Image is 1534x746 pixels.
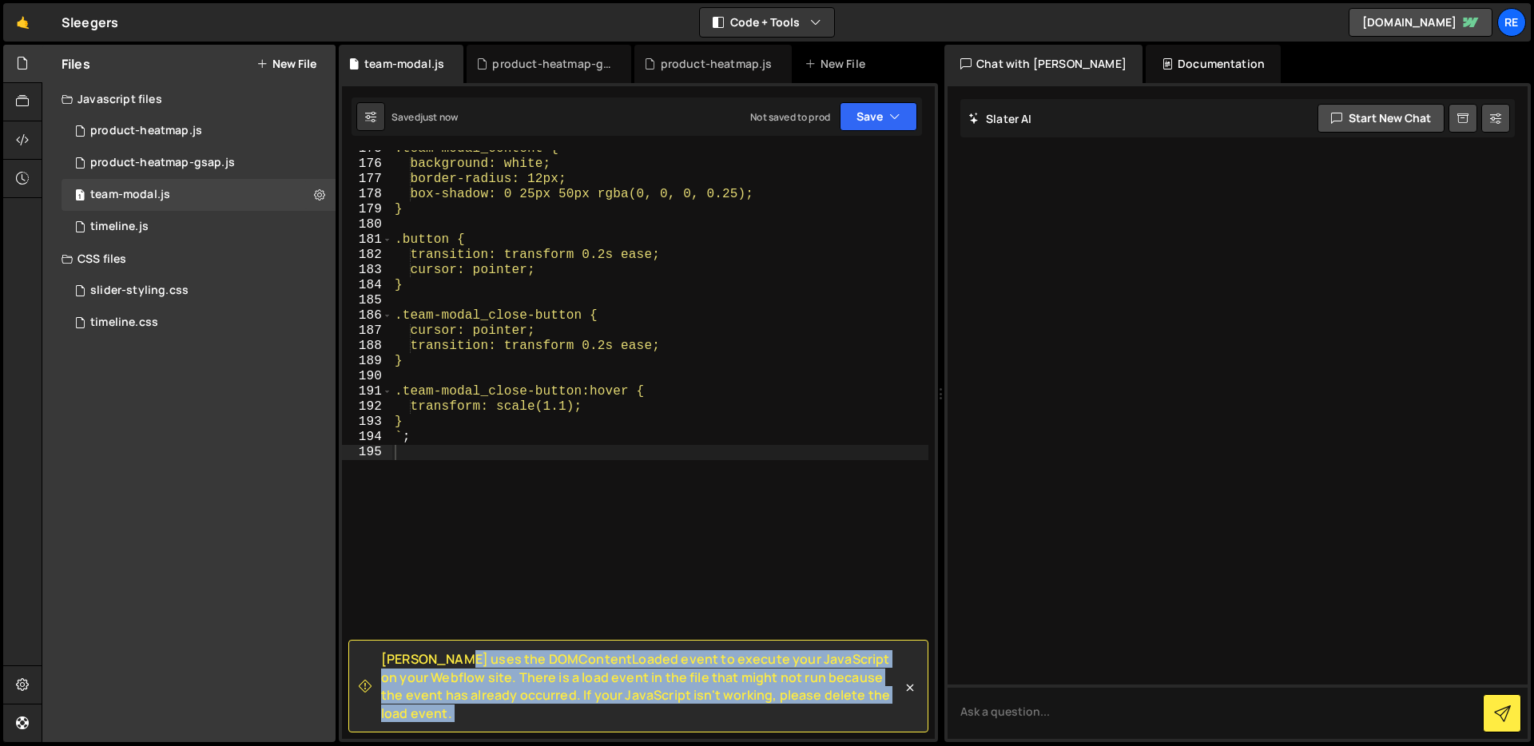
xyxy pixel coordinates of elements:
[750,110,830,124] div: Not saved to prod
[3,3,42,42] a: 🤙
[1317,104,1445,133] button: Start new chat
[342,263,392,278] div: 183
[90,220,149,234] div: timeline.js
[391,110,458,124] div: Saved
[840,102,917,131] button: Save
[42,243,336,275] div: CSS files
[62,307,336,339] div: 16995/46652.css
[62,179,336,211] div: 16995/47435.js
[62,147,336,179] div: 16995/46614.js
[805,56,872,72] div: New File
[342,157,392,172] div: 176
[944,45,1143,83] div: Chat with [PERSON_NAME]
[342,415,392,430] div: 193
[342,217,392,232] div: 180
[62,115,336,147] div: 16995/46613.js
[968,111,1032,126] h2: Slater AI
[62,211,336,243] div: 16995/46643.js
[90,124,202,138] div: product-heatmap.js
[342,232,392,248] div: 181
[342,308,392,323] div: 186
[1146,45,1281,83] div: Documentation
[90,156,235,170] div: product-heatmap-gsap.js
[342,430,392,445] div: 194
[492,56,612,72] div: product-heatmap-gsap.js
[62,275,336,307] div: 16995/47235.css
[342,293,392,308] div: 185
[420,110,458,124] div: just now
[90,284,189,298] div: slider-styling.css
[342,399,392,415] div: 192
[1349,8,1492,37] a: [DOMAIN_NAME]
[62,13,118,32] div: Sleegers
[364,56,444,72] div: team-modal.js
[62,55,90,73] h2: Files
[381,650,902,722] span: [PERSON_NAME] uses the DOMContentLoaded event to execute your JavaScript on your Webflow site. Th...
[342,354,392,369] div: 189
[342,202,392,217] div: 179
[75,190,85,203] span: 1
[700,8,834,37] button: Code + Tools
[342,369,392,384] div: 190
[42,83,336,115] div: Javascript files
[342,278,392,293] div: 184
[342,384,392,399] div: 191
[342,339,392,354] div: 188
[342,187,392,202] div: 178
[661,56,773,72] div: product-heatmap.js
[90,188,170,202] div: team-modal.js
[1497,8,1526,37] a: Re
[342,323,392,339] div: 187
[342,248,392,263] div: 182
[342,172,392,187] div: 177
[342,445,392,460] div: 195
[90,315,158,330] div: timeline.css
[256,58,316,70] button: New File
